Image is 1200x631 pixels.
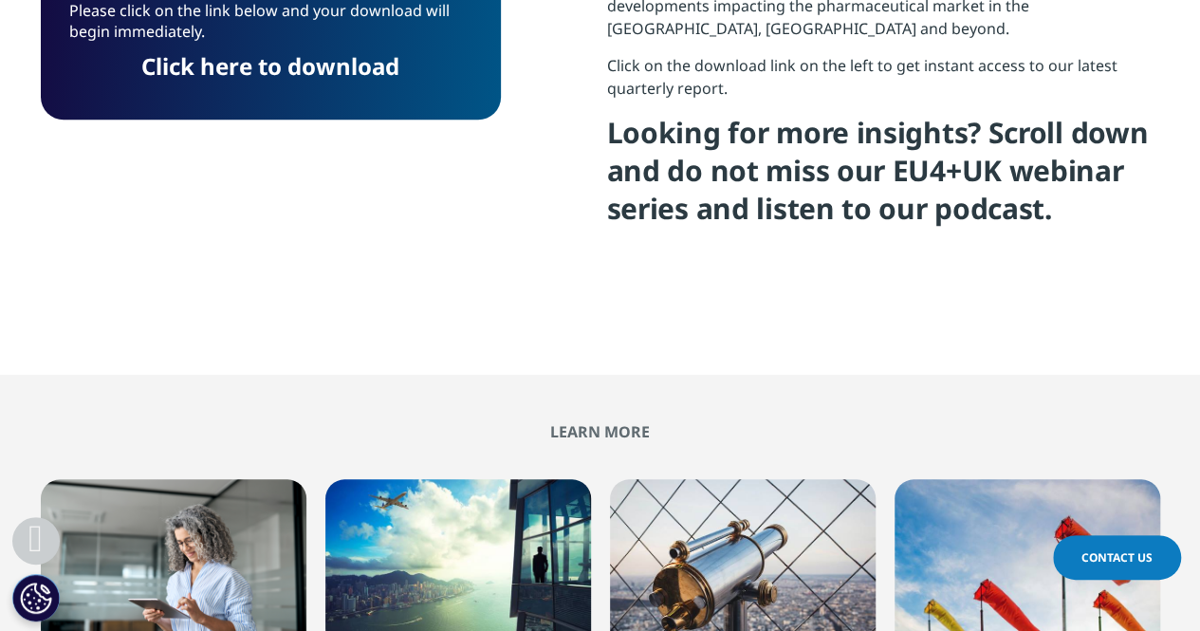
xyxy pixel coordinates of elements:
h4: Looking for more insights? Scroll down and do not miss our EU4+UK webinar series and listen to ou... [607,114,1160,242]
a: Contact Us [1053,535,1181,580]
span: Contact Us [1081,549,1153,566]
h2: Learn More [41,422,1160,441]
button: Cookies Settings [12,574,60,622]
a: Click here to download [141,50,399,82]
p: Click on the download link on the left to get instant access to our latest quarterly report. [607,54,1160,114]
